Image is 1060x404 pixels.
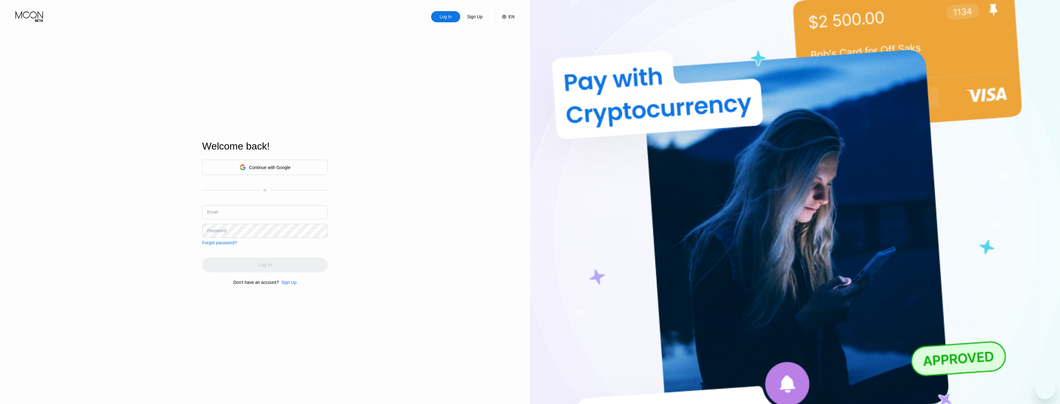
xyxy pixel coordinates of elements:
div: Log In [431,11,460,22]
iframe: Button to launch messaging window [1035,379,1055,399]
div: Welcome back! [202,141,328,152]
div: Continue with Google [249,165,291,170]
div: Log In [439,14,452,20]
div: Forgot password? [202,240,237,245]
div: EN [508,14,514,19]
div: Sign Up [281,280,297,285]
div: Sign Up [466,14,483,20]
div: EN [495,11,514,22]
div: or [263,188,267,192]
div: Don't have an account? [233,280,279,285]
div: Password [207,228,226,233]
div: Email [207,210,218,215]
div: Sign Up [279,280,297,285]
div: Continue with Google [202,160,328,175]
div: Sign Up [460,11,489,22]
